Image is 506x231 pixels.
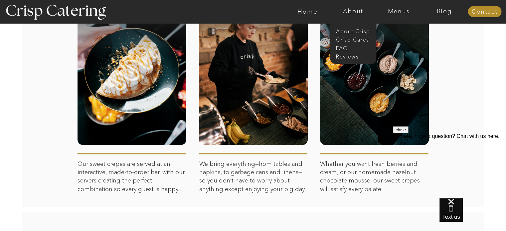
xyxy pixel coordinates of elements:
[336,45,369,51] a: faq
[393,126,506,206] iframe: podium webchat widget prompt
[78,160,186,225] p: Our sweet crepes are served at an interactive, made-to-order bar, with our servers creating the p...
[376,8,422,15] a: Menus
[439,198,506,231] iframe: podium webchat widget bubble
[330,8,376,15] a: About
[285,8,330,15] a: Home
[320,160,429,225] p: Whether you want fresh berries and cream, or our homemade hazelnut chocolate mousse, our sweet cr...
[422,8,467,15] a: Blog
[336,36,374,42] a: Crisp Cares
[336,53,369,59] a: Reviews
[336,28,374,34] a: About Crisp
[199,160,308,197] p: We bring everything—from tables and napkins, to garbage cans and linens—so you don’t have to worr...
[468,9,501,15] a: Contact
